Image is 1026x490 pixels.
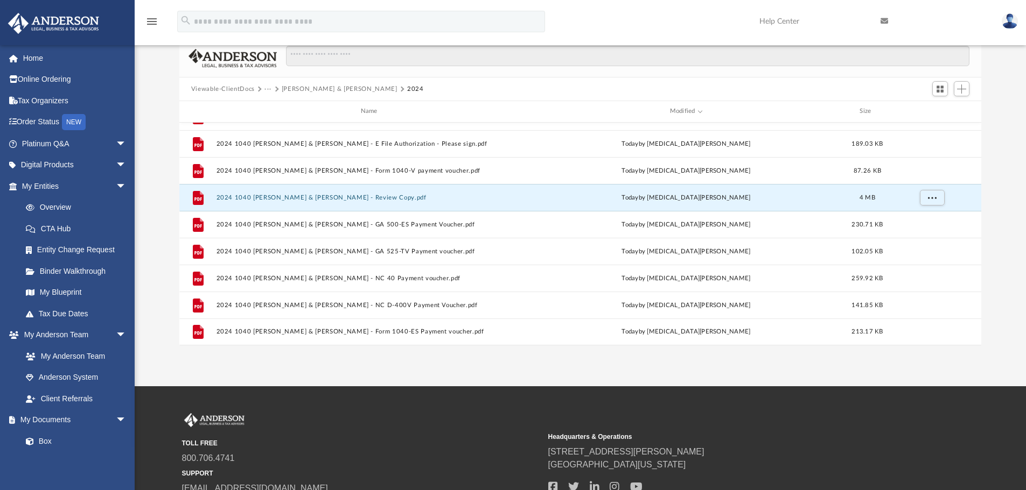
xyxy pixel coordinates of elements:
[531,327,841,337] div: by [MEDICAL_DATA][PERSON_NAME]
[182,413,247,427] img: Anderson Advisors Platinum Portal
[954,81,970,96] button: Add
[216,167,526,174] button: 2024 1040 [PERSON_NAME] & [PERSON_NAME] - Form 1040-V payment voucher.pdf
[116,133,137,155] span: arrow_drop_down
[215,106,526,116] div: Name
[622,329,638,335] span: today
[116,175,137,197] span: arrow_drop_down
[282,84,397,94] button: [PERSON_NAME] & [PERSON_NAME]
[182,453,235,463] a: 800.706.4741
[622,167,638,173] span: today
[531,139,841,148] div: by [MEDICAL_DATA][PERSON_NAME]
[15,260,143,282] a: Binder Walkthrough
[531,300,841,310] div: by [MEDICAL_DATA][PERSON_NAME]
[191,84,255,94] button: Viewable-ClientDocs
[15,388,137,409] a: Client Referrals
[216,302,526,309] button: 2024 1040 [PERSON_NAME] & [PERSON_NAME] - NC D-400V Payment Voucher.pdf
[851,221,883,227] span: 230.71 KB
[932,81,948,96] button: Switch to Grid View
[548,460,686,469] a: [GEOGRAPHIC_DATA][US_STATE]
[8,154,143,176] a: Digital Productsarrow_drop_down
[8,409,137,431] a: My Documentsarrow_drop_down
[216,248,526,255] button: 2024 1040 [PERSON_NAME] & [PERSON_NAME] - GA 525-TV Payment voucher.pdf
[216,140,526,147] button: 2024 1040 [PERSON_NAME] & [PERSON_NAME] - E File Authorization - Please sign.pdf
[851,248,883,254] span: 102.05 KB
[8,324,137,346] a: My Anderson Teamarrow_drop_down
[622,221,638,227] span: today
[531,246,841,256] div: by [MEDICAL_DATA][PERSON_NAME]
[15,345,132,367] a: My Anderson Team
[894,106,969,116] div: id
[851,302,883,308] span: 141.85 KB
[15,282,137,303] a: My Blueprint
[15,218,143,239] a: CTA Hub
[407,84,424,94] button: 2024
[860,194,875,200] span: 4 MB
[919,189,944,205] button: More options
[216,194,526,201] button: 2024 1040 [PERSON_NAME] & [PERSON_NAME] - Review Copy.pdf
[15,452,137,473] a: Meeting Minutes
[62,114,86,130] div: NEW
[622,140,638,146] span: today
[854,167,881,173] span: 87.26 KB
[622,302,638,308] span: today
[8,69,143,90] a: Online Ordering
[264,84,271,94] button: ···
[531,219,841,229] div: by [MEDICAL_DATA][PERSON_NAME]
[531,193,841,202] div: by [MEDICAL_DATA][PERSON_NAME]
[1002,13,1018,29] img: User Pic
[180,15,192,26] i: search
[531,106,841,116] div: Modified
[15,197,143,218] a: Overview
[851,275,883,281] span: 259.92 KB
[8,111,143,133] a: Order StatusNEW
[145,20,158,28] a: menu
[116,409,137,431] span: arrow_drop_down
[622,194,638,200] span: today
[851,140,883,146] span: 189.03 KB
[179,123,982,345] div: grid
[116,154,137,176] span: arrow_drop_down
[622,248,638,254] span: today
[851,329,883,335] span: 213.17 KB
[531,166,841,175] div: by [MEDICAL_DATA][PERSON_NAME]
[15,239,143,261] a: Entity Change Request
[145,15,158,28] i: menu
[216,221,526,228] button: 2024 1040 [PERSON_NAME] & [PERSON_NAME] - GA 500-ES Payment Voucher.pdf
[216,328,526,335] button: 2024 1040 [PERSON_NAME] & [PERSON_NAME] - Form 1040-ES Payment voucher.pdf
[8,175,143,197] a: My Entitiesarrow_drop_down
[216,275,526,282] button: 2024 1040 [PERSON_NAME] & [PERSON_NAME] - NC 40 Payment voucher.pdf
[5,13,102,34] img: Anderson Advisors Platinum Portal
[182,438,541,448] small: TOLL FREE
[622,275,638,281] span: today
[846,106,889,116] div: Size
[531,273,841,283] div: by [MEDICAL_DATA][PERSON_NAME]
[286,46,969,66] input: Search files and folders
[548,432,907,442] small: Headquarters & Operations
[184,106,211,116] div: id
[8,133,143,154] a: Platinum Q&Aarrow_drop_down
[116,324,137,346] span: arrow_drop_down
[15,367,137,388] a: Anderson System
[8,90,143,111] a: Tax Organizers
[15,430,132,452] a: Box
[182,468,541,478] small: SUPPORT
[8,47,143,69] a: Home
[15,303,143,324] a: Tax Due Dates
[548,447,704,456] a: [STREET_ADDRESS][PERSON_NAME]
